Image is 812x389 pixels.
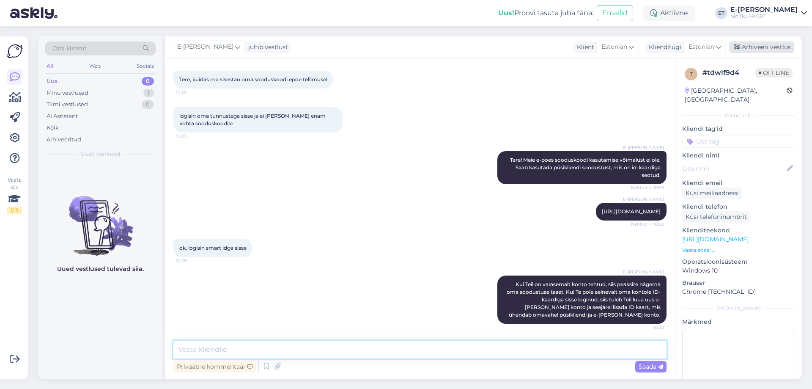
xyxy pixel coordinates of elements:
span: Saada [639,363,663,370]
div: Klienditugi [645,43,681,52]
span: Offline [755,68,793,77]
span: E-[PERSON_NAME] [623,196,664,202]
div: # tdwlf9d4 [702,68,755,78]
span: Tere! Meie e-poes sooduskoodi kasutamise võimalust ei ole. Saab kasutada püsikliendi soodustust, ... [510,157,662,178]
a: [URL][DOMAIN_NAME] [682,235,749,243]
div: AI Assistent [47,112,78,121]
b: Uus! [498,9,514,17]
div: MATKaSPORT [730,13,798,20]
input: Lisa nimi [683,164,785,173]
p: Vaata edasi ... [682,246,795,254]
span: Estonian [689,42,714,52]
div: Kliendi info [682,112,795,119]
div: Socials [135,61,156,72]
p: Brauser [682,279,795,287]
span: Otsi kliente [52,44,86,53]
span: 10:27 [176,133,208,139]
div: Arhiveeri vestlus [729,41,794,53]
div: 1 / 3 [7,207,22,214]
span: 10:32 [632,324,664,331]
span: E-[PERSON_NAME] [623,144,664,151]
div: Aktiivne [643,6,695,21]
div: All [45,61,55,72]
a: [URL][DOMAIN_NAME] [602,208,661,215]
span: 10:26 [176,89,208,95]
div: Uus [47,77,58,86]
span: Nähtud ✓ 10:28 [631,221,664,227]
input: Lisa tag [682,135,795,148]
div: E-[PERSON_NAME] [730,6,798,13]
div: 0 [142,100,154,109]
span: Uued vestlused [81,150,120,158]
div: Proovi tasuta juba täna: [498,8,593,18]
div: Klient [573,43,594,52]
p: Kliendi email [682,179,795,188]
p: Operatsioonisüsteem [682,257,795,266]
span: logisin oma tunnustega sisse ja ei [PERSON_NAME] enam kohta sooduskoodile [179,113,327,127]
div: 0 [142,77,154,86]
p: Uued vestlused tulevad siia. [57,265,144,273]
p: Klienditeekond [682,226,795,235]
span: Estonian [601,42,627,52]
div: [GEOGRAPHIC_DATA], [GEOGRAPHIC_DATA] [685,86,787,104]
span: Tere, kuidas ma sisestan oma sooduskoodi epoe tellimusel [179,76,327,83]
span: ok, logisin smart idga sisse [179,245,247,251]
span: 10:29 [176,257,208,264]
p: Chrome [TECHNICAL_ID] [682,287,795,296]
div: Arhiveeritud [47,135,81,144]
p: Kliendi nimi [682,151,795,160]
p: Märkmed [682,317,795,326]
div: Tiimi vestlused [47,100,88,109]
img: Askly Logo [7,43,23,59]
span: Nähtud ✓ 10:28 [631,185,664,191]
div: Privaatne kommentaar [173,361,256,372]
div: [PERSON_NAME] [682,305,795,312]
p: Kliendi tag'id [682,124,795,133]
p: Kliendi telefon [682,202,795,211]
span: E-[PERSON_NAME] [177,42,233,52]
img: No chats [38,181,162,257]
span: Kui Teil on varasemalt konto tehtud, siis peaksite nägema oma soodustuse taset. Kui Te pole eelne... [507,281,662,318]
div: Kõik [47,124,59,132]
div: ET [715,7,727,19]
div: Küsi meiliaadressi [682,188,742,199]
div: Web [88,61,102,72]
a: E-[PERSON_NAME]MATKaSPORT [730,6,807,20]
span: E-[PERSON_NAME] [623,269,664,275]
div: 1 [143,89,154,97]
div: Minu vestlused [47,89,88,97]
span: t [690,71,693,77]
div: Küsi telefoninumbrit [682,211,750,223]
p: Windows 10 [682,266,795,275]
button: Emailid [597,5,633,21]
div: Vaata siia [7,176,22,214]
div: juhib vestlust [245,43,288,52]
